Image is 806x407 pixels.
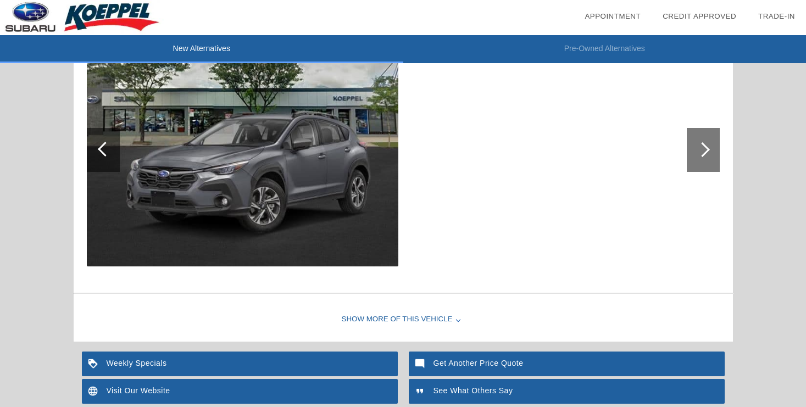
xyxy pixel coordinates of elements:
[74,298,733,342] div: Show More of this Vehicle
[409,379,725,404] a: See What Others Say
[585,12,641,20] a: Appointment
[409,352,433,376] img: ic_mode_comment_white_24dp_2x.png
[82,352,398,376] a: Weekly Specials
[82,379,398,404] a: Visit Our Website
[409,379,433,404] img: ic_format_quote_white_24dp_2x.png
[87,34,398,266] img: 0bf5921edbaab07cb910e345e3e1b452x.jpg
[663,12,736,20] a: Credit Approved
[758,12,795,20] a: Trade-In
[409,352,725,376] a: Get Another Price Quote
[82,352,107,376] img: ic_loyalty_white_24dp_2x.png
[82,379,107,404] img: ic_language_white_24dp_2x.png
